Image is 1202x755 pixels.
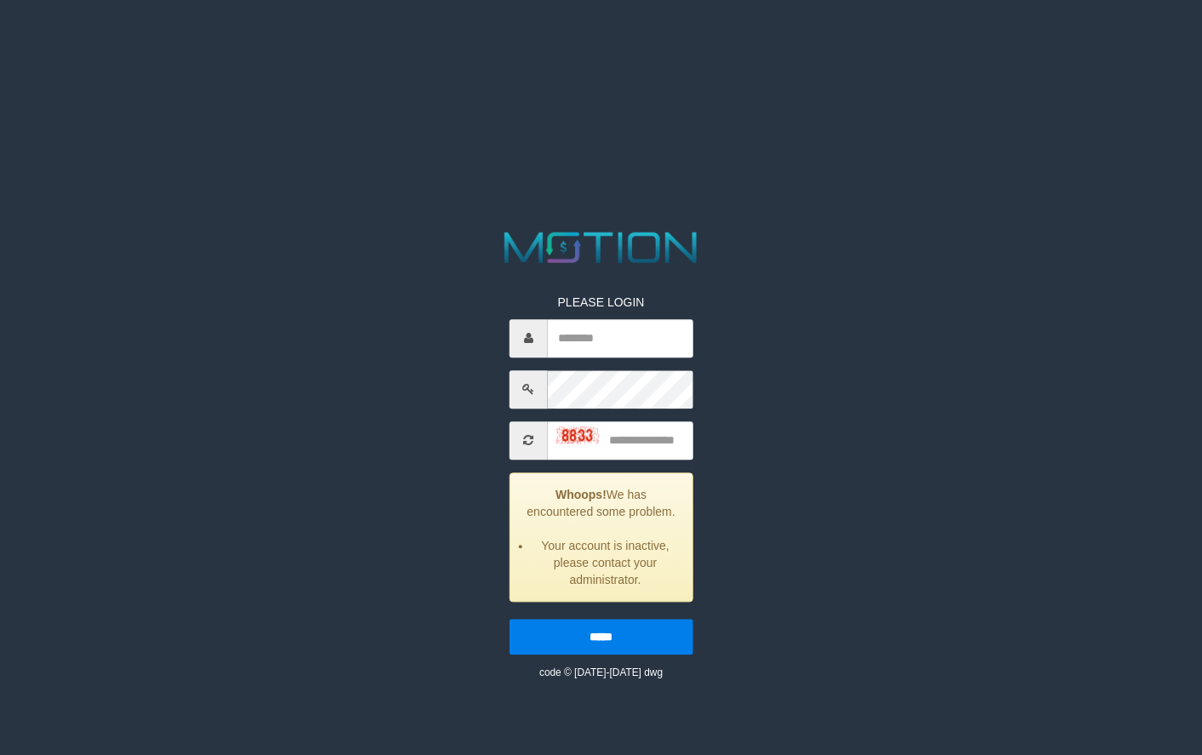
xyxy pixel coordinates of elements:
[496,226,706,268] img: MOTION_logo.png
[510,472,693,602] div: We has encountered some problem.
[532,537,680,588] li: Your account is inactive, please contact your administrator.
[539,666,663,678] small: code © [DATE]-[DATE] dwg
[555,488,607,501] strong: Whoops!
[556,426,599,443] img: captcha
[510,294,693,311] p: PLEASE LOGIN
